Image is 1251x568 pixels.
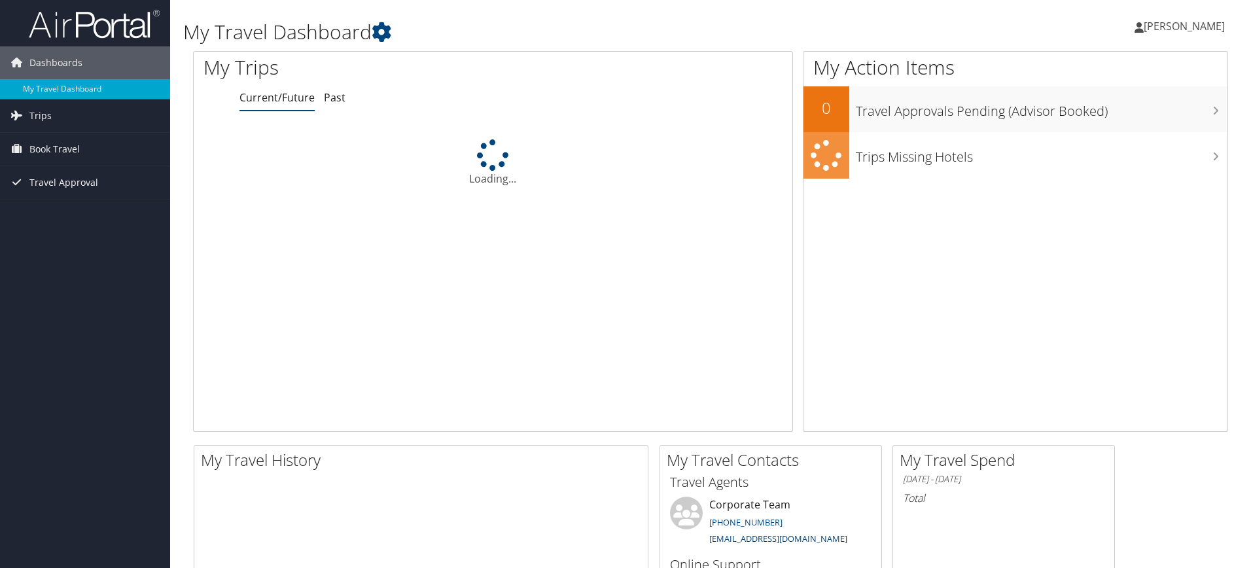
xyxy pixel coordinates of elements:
h2: 0 [803,97,849,119]
span: Travel Approval [29,166,98,199]
a: Past [324,90,345,105]
h3: Travel Approvals Pending (Advisor Booked) [856,96,1227,120]
a: 0Travel Approvals Pending (Advisor Booked) [803,86,1227,132]
a: [PERSON_NAME] [1135,7,1238,46]
h6: [DATE] - [DATE] [903,473,1104,486]
li: Corporate Team [663,497,878,550]
h2: My Travel History [201,449,648,471]
h1: My Action Items [803,54,1227,81]
a: [EMAIL_ADDRESS][DOMAIN_NAME] [709,533,847,544]
h1: My Travel Dashboard [183,18,887,46]
h6: Total [903,491,1104,505]
h1: My Trips [203,54,533,81]
div: Loading... [194,139,792,186]
h2: My Travel Spend [900,449,1114,471]
h3: Trips Missing Hotels [856,141,1227,166]
a: [PHONE_NUMBER] [709,516,783,528]
span: Trips [29,99,52,132]
a: Trips Missing Hotels [803,132,1227,179]
span: Dashboards [29,46,82,79]
img: airportal-logo.png [29,9,160,39]
h2: My Travel Contacts [667,449,881,471]
h3: Travel Agents [670,473,872,491]
span: [PERSON_NAME] [1144,19,1225,33]
a: Current/Future [239,90,315,105]
span: Book Travel [29,133,80,166]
